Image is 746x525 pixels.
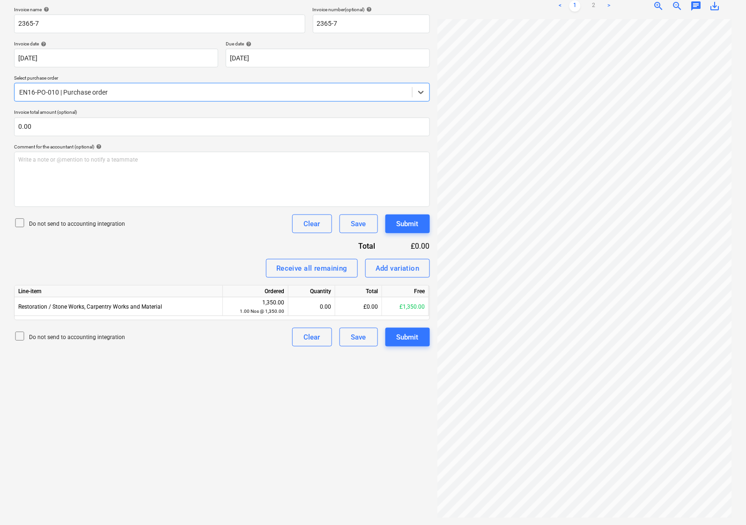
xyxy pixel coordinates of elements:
[382,297,429,316] div: £1,350.00
[14,118,430,136] input: Invoice total amount (optional)
[569,0,581,12] a: Page 1 is your current page
[15,286,223,297] div: Line-item
[382,286,429,297] div: Free
[313,15,430,33] input: Invoice number
[227,298,284,316] div: 1,350.00
[240,309,284,314] small: 1.00 Nos @ 1,350.00
[385,214,430,233] button: Submit
[397,218,419,230] div: Submit
[304,218,320,230] div: Clear
[304,331,320,343] div: Clear
[226,41,430,47] div: Due date
[603,0,614,12] a: Next page
[18,303,162,310] span: Restoration / Stone Works, Carpentry Works and Material
[365,259,430,278] button: Add variation
[226,49,430,67] input: Due date not specified
[313,7,430,13] div: Invoice number (optional)
[365,7,372,12] span: help
[14,49,218,67] input: Invoice date not specified
[653,0,665,12] span: zoom_in
[288,286,335,297] div: Quantity
[391,241,430,251] div: £0.00
[351,218,366,230] div: Save
[672,0,683,12] span: zoom_out
[29,220,125,228] p: Do not send to accounting integration
[292,328,332,347] button: Clear
[351,331,366,343] div: Save
[244,41,251,47] span: help
[292,297,331,316] div: 0.00
[266,259,358,278] button: Receive all remaining
[42,7,49,12] span: help
[397,331,419,343] div: Submit
[340,328,378,347] button: Save
[308,241,391,251] div: Total
[554,0,566,12] a: Previous page
[376,262,420,274] div: Add variation
[335,286,382,297] div: Total
[699,480,746,525] iframe: Chat Widget
[14,144,430,150] div: Comment for the accountant (optional)
[691,0,702,12] span: chat
[14,15,305,33] input: Invoice name
[39,41,46,47] span: help
[588,0,599,12] a: Page 2
[94,144,102,149] span: help
[292,214,332,233] button: Clear
[14,75,430,83] p: Select purchase order
[709,0,721,12] span: save_alt
[276,262,347,274] div: Receive all remaining
[14,41,218,47] div: Invoice date
[29,333,125,341] p: Do not send to accounting integration
[340,214,378,233] button: Save
[14,109,430,117] p: Invoice total amount (optional)
[385,328,430,347] button: Submit
[335,297,382,316] div: £0.00
[223,286,288,297] div: Ordered
[14,7,305,13] div: Invoice name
